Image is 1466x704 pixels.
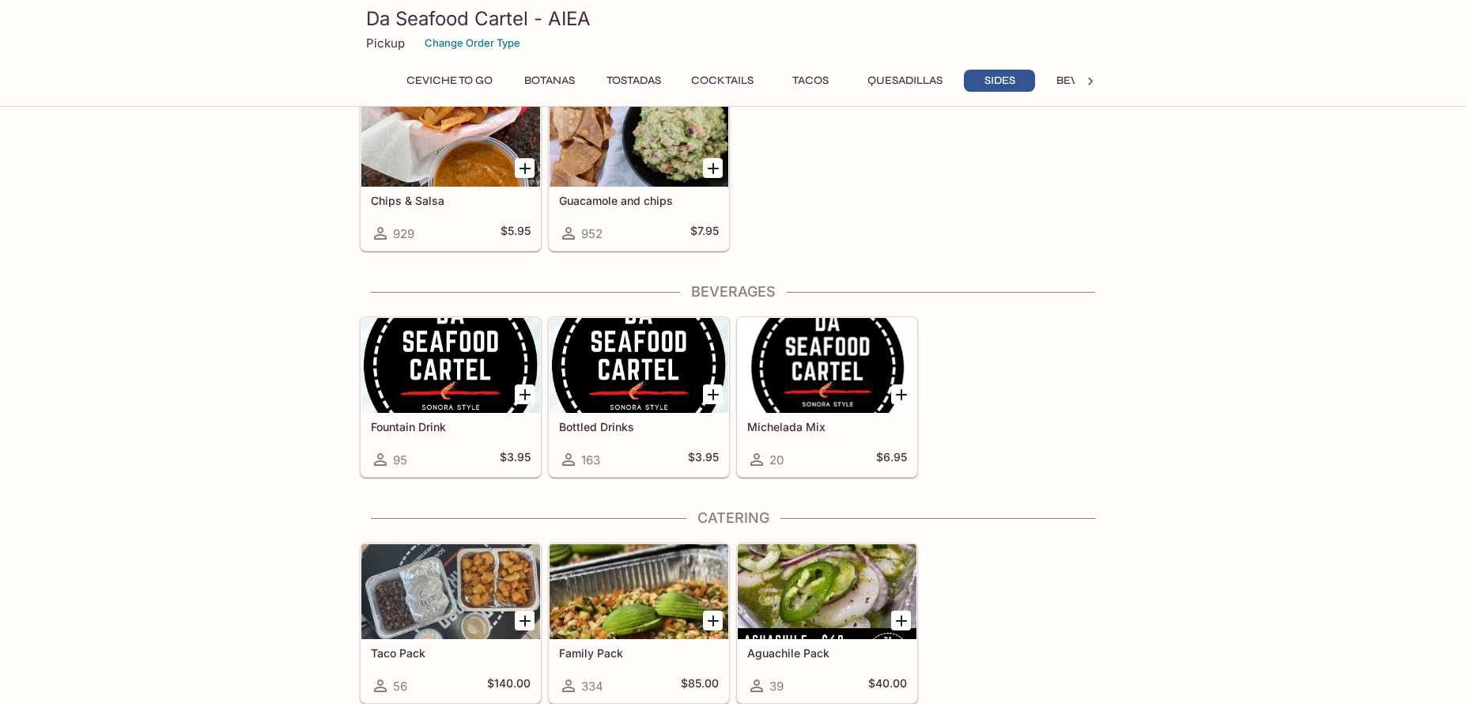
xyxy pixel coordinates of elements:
[550,544,728,639] div: Family Pack
[360,509,1106,527] h4: Catering
[549,543,729,703] a: Family Pack334$85.00
[361,317,541,477] a: Fountain Drink95$3.95
[688,450,719,469] h5: $3.95
[775,70,846,92] button: Tacos
[559,194,719,207] h5: Guacamole and chips
[703,158,723,178] button: Add Guacamole and chips
[361,92,540,187] div: Chips & Salsa
[361,543,541,703] a: Taco Pack56$140.00
[747,646,907,660] h5: Aguachile Pack
[371,646,531,660] h5: Taco Pack
[581,226,603,241] span: 952
[550,92,728,187] div: Guacamole and chips
[361,318,540,413] div: Fountain Drink
[738,544,916,639] div: Aguachile Pack
[549,91,729,251] a: Guacamole and chips952$7.95
[393,452,407,467] span: 95
[371,194,531,207] h5: Chips & Salsa
[500,450,531,469] h5: $3.95
[549,317,729,477] a: Bottled Drinks163$3.95
[581,679,603,694] span: 334
[769,452,784,467] span: 20
[891,384,911,404] button: Add Michelada Mix
[398,70,501,92] button: Ceviche To Go
[559,646,719,660] h5: Family Pack
[501,224,531,243] h5: $5.95
[737,543,917,703] a: Aguachile Pack39$40.00
[690,224,719,243] h5: $7.95
[737,317,917,477] a: Michelada Mix20$6.95
[964,70,1035,92] button: Sides
[418,31,527,55] button: Change Order Type
[361,544,540,639] div: Taco Pack
[559,420,719,433] h5: Bottled Drinks
[703,611,723,630] button: Add Family Pack
[682,70,762,92] button: Cocktails
[514,70,585,92] button: Botanas
[550,318,728,413] div: Bottled Drinks
[515,158,535,178] button: Add Chips & Salsa
[769,679,784,694] span: 39
[366,6,1100,31] h3: Da Seafood Cartel - AIEA
[371,420,531,433] h5: Fountain Drink
[859,70,951,92] button: Quesadillas
[747,420,907,433] h5: Michelada Mix
[703,384,723,404] button: Add Bottled Drinks
[1048,70,1131,92] button: Beverages
[891,611,911,630] button: Add Aguachile Pack
[393,679,407,694] span: 56
[876,450,907,469] h5: $6.95
[361,91,541,251] a: Chips & Salsa929$5.95
[360,283,1106,301] h4: Beverages
[515,384,535,404] button: Add Fountain Drink
[738,318,916,413] div: Michelada Mix
[868,676,907,695] h5: $40.00
[581,452,600,467] span: 163
[515,611,535,630] button: Add Taco Pack
[393,226,414,241] span: 929
[681,676,719,695] h5: $85.00
[598,70,670,92] button: Tostadas
[366,36,405,51] p: Pickup
[487,676,531,695] h5: $140.00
